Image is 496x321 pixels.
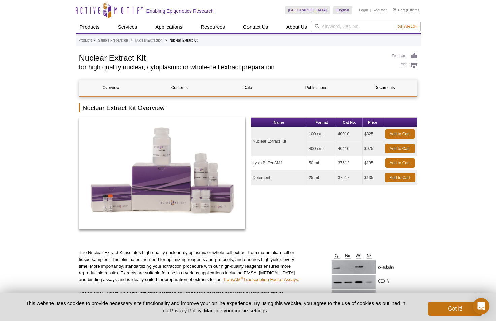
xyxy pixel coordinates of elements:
[336,127,363,141] td: 40010
[79,103,417,112] h2: Nuclear Extract Kit Overview
[285,6,330,14] a: [GEOGRAPHIC_DATA]
[363,127,383,141] td: $325
[79,37,92,44] a: Products
[336,156,363,170] td: 37512
[393,8,405,12] a: Cart
[148,80,211,96] a: Contents
[311,21,421,32] input: Keyword, Cat. No.
[239,21,272,33] a: Contact Us
[370,6,371,14] li: |
[146,8,214,14] h2: Enabling Epigenetics Research
[336,170,363,185] td: 37517
[363,170,383,185] td: $135
[392,52,417,60] a: Feedback
[285,80,348,96] a: Publications
[336,141,363,156] td: 40410
[385,173,415,182] a: Add to Cart
[79,52,385,62] h1: Nuclear Extract Kit
[385,158,415,168] a: Add to Cart
[233,307,267,313] button: cookie settings
[79,64,385,70] h2: for high quality nuclear, cytoplasmic or whole-cell extract preparation
[79,249,301,283] p: The Nuclear Extract Kit isolates high-quality nuclear, cytoplasmic or whole-cell extract from mam...
[14,300,417,314] p: This website uses cookies to provide necessary site functionality and improve your online experie...
[76,21,104,33] a: Products
[216,80,279,96] a: Data
[98,37,128,44] a: Sample Preparation
[385,129,415,139] a: Add to Cart
[473,298,489,314] div: Open Intercom Messenger
[307,156,336,170] td: 50 ml
[135,37,163,44] a: Nuclear Extraction
[241,276,243,280] sup: ®
[170,38,198,42] li: Nuclear Extract Kit
[336,118,363,127] th: Cat No.
[307,127,336,141] td: 100 rxns
[307,170,336,185] td: 25 ml
[307,141,336,156] td: 400 rxns
[165,38,167,42] li: »
[307,118,336,127] th: Format
[359,8,368,12] a: Login
[353,80,416,96] a: Documents
[385,144,415,153] a: Add to Cart
[373,8,387,12] a: Register
[396,23,419,29] button: Search
[151,21,187,33] a: Applications
[392,61,417,69] a: Print
[251,170,307,185] td: Detergent
[130,38,132,42] li: »
[428,302,482,316] button: Got it!
[363,156,383,170] td: $135
[197,21,229,33] a: Resources
[79,80,143,96] a: Overview
[170,307,201,313] a: Privacy Policy
[282,21,311,33] a: About Us
[251,118,307,127] th: Name
[114,21,141,33] a: Services
[251,156,307,170] td: Lysis Buffer AM1
[398,24,417,29] span: Search
[363,118,383,127] th: Price
[223,277,298,282] a: TransAM®Transcription Factor Assays
[393,6,421,14] li: (0 items)
[393,8,396,11] img: Your Cart
[363,141,383,156] td: $975
[79,117,246,229] img: Nuclear Extract Kit
[333,6,352,14] a: English
[94,38,96,42] li: »
[251,127,307,156] td: Nuclear Extract Kit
